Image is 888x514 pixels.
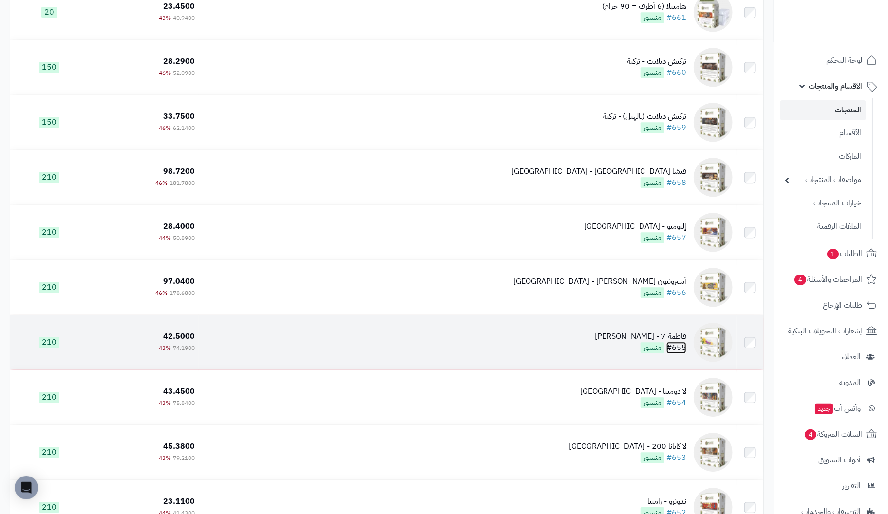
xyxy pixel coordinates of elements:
span: منشور [641,342,664,353]
a: #658 [666,177,686,188]
a: السلات المتروكة4 [780,422,882,446]
span: 43% [159,14,171,22]
span: منشور [641,177,664,188]
span: 150 [39,117,59,128]
a: #653 [666,452,686,463]
a: أدوات التسويق [780,448,882,472]
span: أدوات التسويق [818,453,861,467]
span: 74.1900 [173,344,195,352]
span: منشور [641,232,664,243]
span: منشور [641,122,664,133]
img: أسبرونيون باشن - كولومبيا [694,268,733,307]
span: 210 [39,337,59,348]
a: #660 [666,67,686,78]
a: المدونة [780,371,882,394]
span: المراجعات والأسئلة [794,273,862,286]
span: 210 [39,172,59,183]
span: المدونة [839,376,861,389]
span: 210 [39,227,59,238]
span: 43% [159,454,171,462]
a: وآتس آبجديد [780,397,882,420]
span: 43% [159,344,171,352]
div: إلبومبو - [GEOGRAPHIC_DATA] [584,221,686,232]
span: جديد [815,404,833,414]
span: إشعارات التحويلات البنكية [788,324,862,338]
span: 46% [155,289,168,297]
a: المراجعات والأسئلة4 [780,268,882,291]
img: لا دومينا - كولومبيا [694,378,733,417]
span: 210 [39,392,59,403]
span: 23.1100 [163,496,195,507]
span: لوحة التحكم [826,54,862,67]
span: منشور [641,452,664,463]
div: Open Intercom Messenger [15,476,38,499]
span: 210 [39,447,59,458]
span: منشور [641,67,664,78]
a: طلبات الإرجاع [780,294,882,317]
a: #659 [666,122,686,133]
img: فاطمة 7 - كوستا ريكا [694,323,733,362]
span: 4 [804,429,817,441]
a: الماركات [780,146,866,167]
a: الأقسام [780,123,866,144]
span: 42.5000 [163,330,195,342]
span: منشور [641,397,664,408]
div: أسبرونيون [PERSON_NAME] - [GEOGRAPHIC_DATA] [513,276,686,287]
div: لا كابانا 200 - [GEOGRAPHIC_DATA] [569,441,686,452]
span: منشور [641,12,664,23]
a: الطلبات1 [780,242,882,265]
div: هامبيلا (6 أظرف = 90 جرام) [602,1,686,12]
span: 52.0900 [173,69,195,77]
span: 20 [41,7,57,18]
span: 44% [159,234,171,242]
a: #657 [666,232,686,243]
span: طلبات الإرجاع [823,298,862,312]
a: العملاء [780,345,882,368]
span: 45.3800 [163,441,195,452]
a: #655 [666,342,686,353]
span: 40.9400 [173,14,195,22]
span: 23.4500 [163,0,195,12]
span: 150 [39,62,59,73]
span: العملاء [842,350,861,364]
span: وآتس آب [814,402,861,415]
img: إلبومبو - كولومبيا [694,213,733,252]
div: قيشا [GEOGRAPHIC_DATA] - [GEOGRAPHIC_DATA] [511,166,686,177]
div: فاطمة 7 - [PERSON_NAME] [595,331,686,342]
span: 181.7800 [170,179,195,187]
span: 97.0400 [163,275,195,287]
span: 43.4500 [163,385,195,397]
img: logo-2.png [822,7,879,28]
a: خيارات المنتجات [780,193,866,214]
span: 46% [155,179,168,187]
span: 210 [39,502,59,513]
a: المنتجات [780,100,866,120]
span: 79.2100 [173,454,195,462]
a: إشعارات التحويلات البنكية [780,319,882,343]
a: #656 [666,287,686,298]
span: 178.6800 [170,289,195,297]
span: الطلبات [826,247,862,260]
a: #661 [666,12,686,23]
span: منشور [641,287,664,298]
span: 46% [159,69,171,77]
div: تركيش ديلايت (بالهيل) - تركية [603,111,686,122]
span: التقارير [842,479,861,493]
img: تركيش ديلايت - تركية [694,48,733,87]
img: قيشا كولومبيا - كولومبيا [694,158,733,197]
span: 33.7500 [163,110,195,122]
span: 4 [794,274,807,286]
img: تركيش ديلايت (بالهيل) - تركية [694,103,733,142]
span: السلات المتروكة [804,427,862,441]
a: الملفات الرقمية [780,216,866,237]
span: 43% [159,399,171,407]
span: 50.8900 [173,234,195,242]
span: 1 [827,248,839,260]
div: تركيش ديلايت - تركية [627,56,686,67]
span: 98.7200 [163,165,195,177]
span: 210 [39,282,59,293]
a: التقارير [780,474,882,497]
span: 46% [159,124,171,132]
div: ندونزو - زامبيا [641,496,686,507]
span: 28.4000 [163,220,195,232]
